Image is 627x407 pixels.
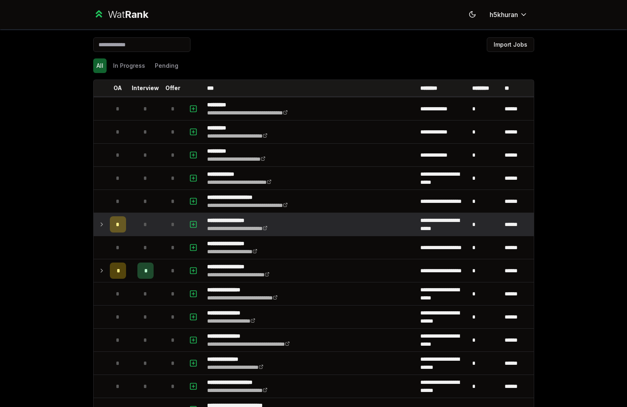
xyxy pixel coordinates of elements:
[108,8,148,21] div: Wat
[110,58,148,73] button: In Progress
[165,84,180,92] p: Offer
[483,7,534,22] button: h5khuran
[487,37,534,52] button: Import Jobs
[490,10,518,19] span: h5khuran
[125,9,148,20] span: Rank
[132,84,159,92] p: Interview
[93,8,149,21] a: WatRank
[152,58,182,73] button: Pending
[93,58,107,73] button: All
[113,84,122,92] p: OA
